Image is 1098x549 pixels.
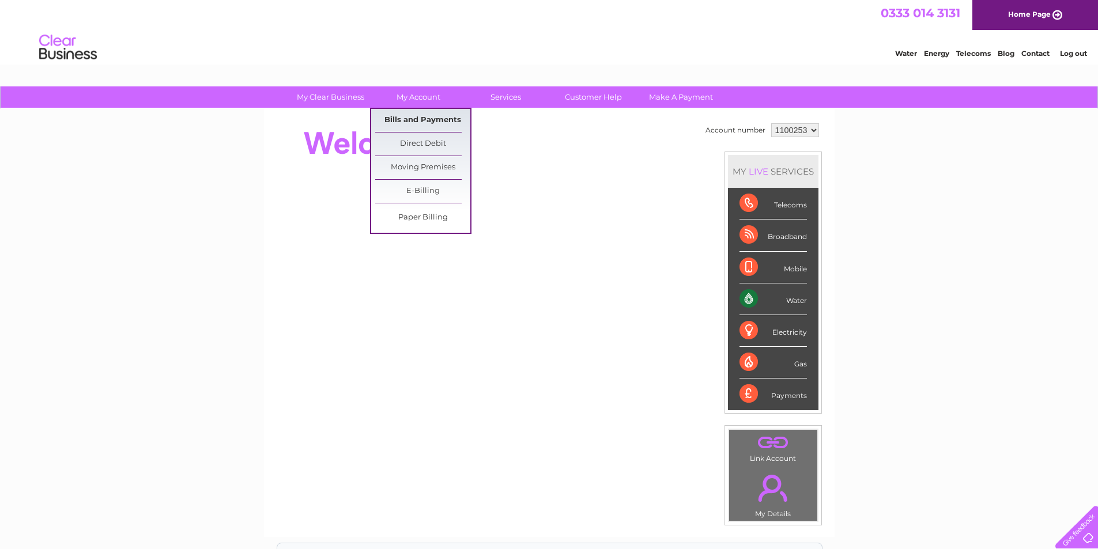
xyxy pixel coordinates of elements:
[375,109,470,132] a: Bills and Payments
[956,49,991,58] a: Telecoms
[732,468,814,508] a: .
[1060,49,1087,58] a: Log out
[739,378,807,410] div: Payments
[732,433,814,453] a: .
[728,155,818,188] div: MY SERVICES
[375,206,470,229] a: Paper Billing
[375,156,470,179] a: Moving Premises
[375,132,470,156] a: Direct Debit
[546,86,641,108] a: Customer Help
[458,86,553,108] a: Services
[881,6,960,20] a: 0333 014 3131
[739,188,807,219] div: Telecoms
[739,283,807,315] div: Water
[39,30,97,65] img: logo.png
[371,86,466,108] a: My Account
[739,219,807,251] div: Broadband
[924,49,949,58] a: Energy
[277,6,822,56] div: Clear Business is a trading name of Verastar Limited (registered in [GEOGRAPHIC_DATA] No. 3667643...
[746,166,771,177] div: LIVE
[283,86,378,108] a: My Clear Business
[739,252,807,283] div: Mobile
[998,49,1014,58] a: Blog
[633,86,729,108] a: Make A Payment
[1021,49,1050,58] a: Contact
[375,180,470,203] a: E-Billing
[739,347,807,378] div: Gas
[729,429,818,465] td: Link Account
[703,120,768,140] td: Account number
[729,465,818,521] td: My Details
[895,49,917,58] a: Water
[739,315,807,347] div: Electricity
